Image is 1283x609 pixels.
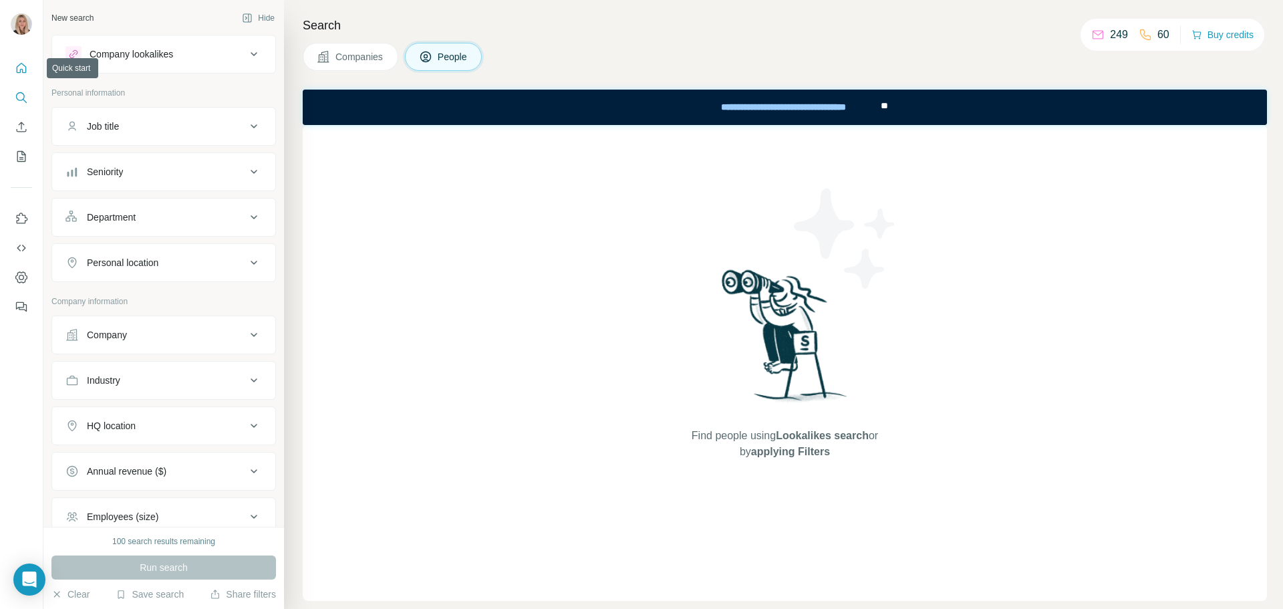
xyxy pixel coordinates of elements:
[210,588,276,601] button: Share filters
[51,87,276,99] p: Personal information
[87,256,158,269] div: Personal location
[11,207,32,231] button: Use Surfe on LinkedIn
[116,588,184,601] button: Save search
[87,510,158,523] div: Employees (size)
[52,410,275,442] button: HQ location
[52,501,275,533] button: Employees (size)
[52,364,275,396] button: Industry
[11,236,32,260] button: Use Surfe API
[303,90,1267,125] iframe: Banner
[11,13,32,35] img: Avatar
[87,120,119,133] div: Job title
[51,12,94,24] div: New search
[90,47,173,61] div: Company lookalikes
[1110,27,1128,43] p: 249
[1191,25,1254,44] button: Buy credits
[11,295,32,319] button: Feedback
[52,110,275,142] button: Job title
[303,16,1267,35] h4: Search
[11,115,32,139] button: Enrich CSV
[87,374,120,387] div: Industry
[751,446,830,457] span: applying Filters
[112,535,215,547] div: 100 search results remaining
[51,588,90,601] button: Clear
[11,144,32,168] button: My lists
[11,56,32,80] button: Quick start
[335,50,384,64] span: Companies
[52,38,275,70] button: Company lookalikes
[52,319,275,351] button: Company
[52,455,275,487] button: Annual revenue ($)
[87,328,127,342] div: Company
[87,465,166,478] div: Annual revenue ($)
[678,428,891,460] span: Find people using or by
[87,211,136,224] div: Department
[13,564,45,596] div: Open Intercom Messenger
[785,178,905,299] img: Surfe Illustration - Stars
[87,165,123,178] div: Seniority
[716,266,855,415] img: Surfe Illustration - Woman searching with binoculars
[776,430,869,441] span: Lookalikes search
[52,156,275,188] button: Seniority
[52,201,275,233] button: Department
[51,295,276,308] p: Company information
[1157,27,1169,43] p: 60
[438,50,468,64] span: People
[11,265,32,289] button: Dashboard
[233,8,284,28] button: Hide
[52,247,275,279] button: Personal location
[11,86,32,110] button: Search
[87,419,136,433] div: HQ location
